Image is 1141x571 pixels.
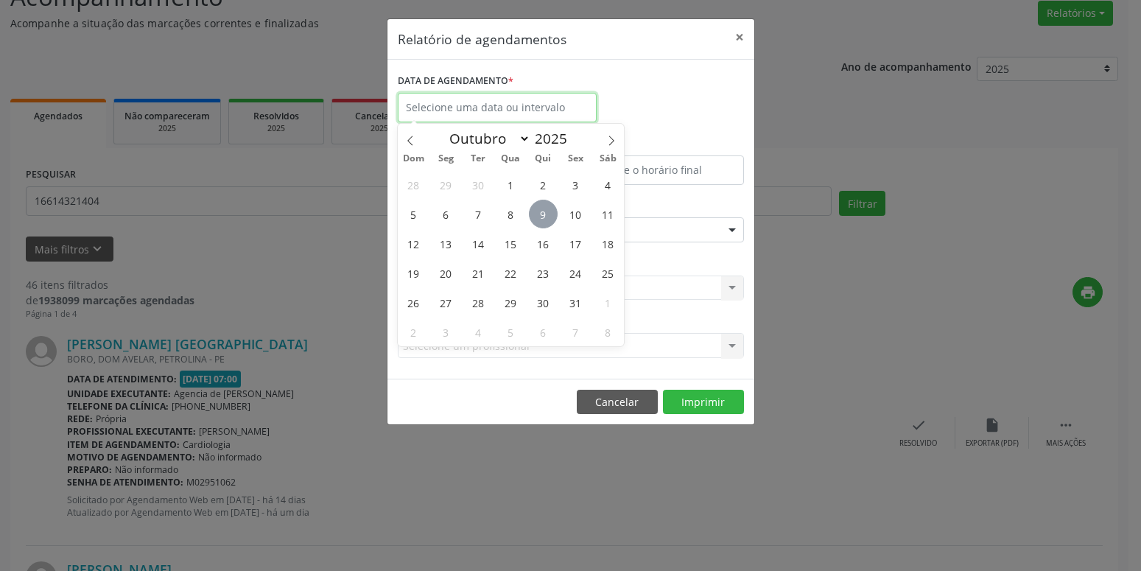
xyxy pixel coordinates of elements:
[432,229,460,258] span: Outubro 13, 2025
[496,259,525,287] span: Outubro 22, 2025
[399,229,428,258] span: Outubro 12, 2025
[529,170,558,199] span: Outubro 2, 2025
[464,288,493,317] span: Outubro 28, 2025
[496,318,525,346] span: Novembro 5, 2025
[561,229,590,258] span: Outubro 17, 2025
[561,259,590,287] span: Outubro 24, 2025
[561,318,590,346] span: Novembro 7, 2025
[594,229,622,258] span: Outubro 18, 2025
[496,229,525,258] span: Outubro 15, 2025
[529,200,558,228] span: Outubro 9, 2025
[464,200,493,228] span: Outubro 7, 2025
[594,200,622,228] span: Outubro 11, 2025
[575,155,744,185] input: Selecione o horário final
[443,128,531,149] select: Month
[561,170,590,199] span: Outubro 3, 2025
[530,129,579,148] input: Year
[398,29,566,49] h5: Relatório de agendamentos
[594,318,622,346] span: Novembro 8, 2025
[575,133,744,155] label: ATÉ
[432,288,460,317] span: Outubro 27, 2025
[399,318,428,346] span: Novembro 2, 2025
[399,259,428,287] span: Outubro 19, 2025
[464,259,493,287] span: Outubro 21, 2025
[594,288,622,317] span: Novembro 1, 2025
[561,200,590,228] span: Outubro 10, 2025
[725,19,754,55] button: Close
[561,288,590,317] span: Outubro 31, 2025
[398,70,513,93] label: DATA DE AGENDAMENTO
[432,318,460,346] span: Novembro 3, 2025
[496,200,525,228] span: Outubro 8, 2025
[559,154,591,164] span: Sex
[527,154,559,164] span: Qui
[591,154,624,164] span: Sáb
[399,200,428,228] span: Outubro 5, 2025
[432,170,460,199] span: Setembro 29, 2025
[398,154,430,164] span: Dom
[663,390,744,415] button: Imprimir
[464,170,493,199] span: Setembro 30, 2025
[494,154,527,164] span: Qua
[462,154,494,164] span: Ter
[464,318,493,346] span: Novembro 4, 2025
[529,229,558,258] span: Outubro 16, 2025
[398,93,597,122] input: Selecione uma data ou intervalo
[429,154,462,164] span: Seg
[529,288,558,317] span: Outubro 30, 2025
[529,259,558,287] span: Outubro 23, 2025
[594,259,622,287] span: Outubro 25, 2025
[399,170,428,199] span: Setembro 28, 2025
[432,200,460,228] span: Outubro 6, 2025
[464,229,493,258] span: Outubro 14, 2025
[496,288,525,317] span: Outubro 29, 2025
[594,170,622,199] span: Outubro 4, 2025
[577,390,658,415] button: Cancelar
[432,259,460,287] span: Outubro 20, 2025
[529,318,558,346] span: Novembro 6, 2025
[496,170,525,199] span: Outubro 1, 2025
[399,288,428,317] span: Outubro 26, 2025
